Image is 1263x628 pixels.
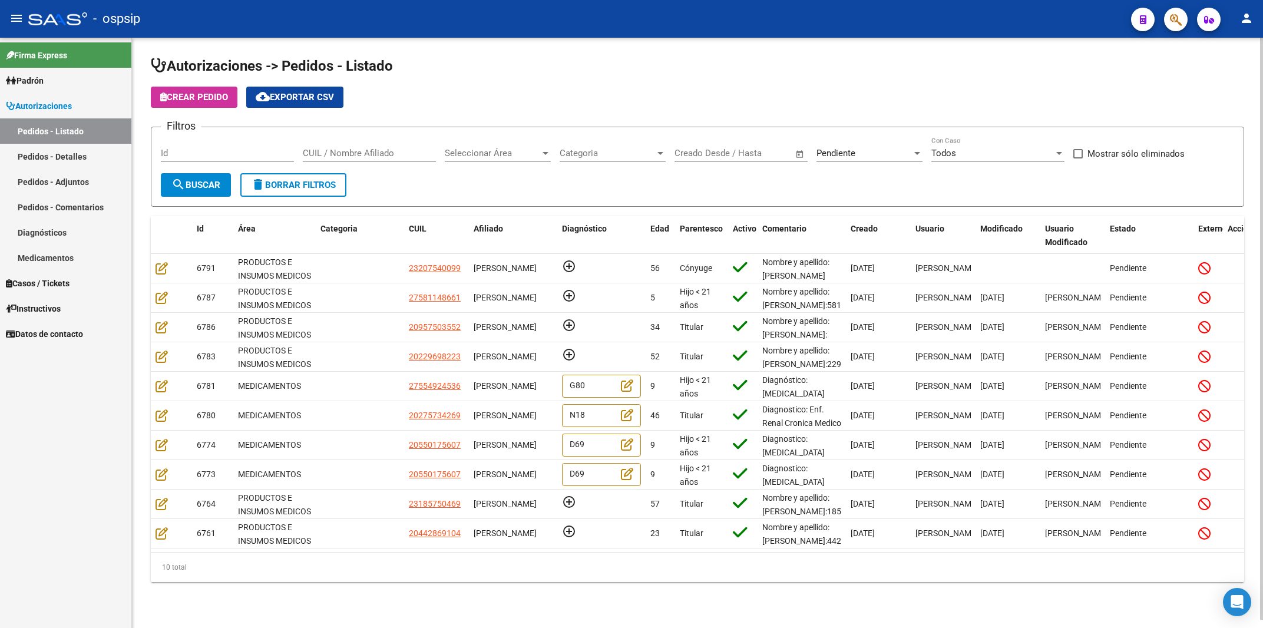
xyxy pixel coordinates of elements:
[238,523,311,546] span: PRODUCTOS E INSUMOS MEDICOS
[409,263,461,273] span: 23207540099
[851,224,878,233] span: Creado
[557,216,646,255] datatable-header-cell: Diagnóstico
[915,470,978,479] span: [PERSON_NAME]
[1045,381,1108,391] span: [PERSON_NAME]
[650,528,660,538] span: 23
[197,263,216,273] span: 6791
[474,381,537,391] span: [PERSON_NAME]
[980,470,1004,479] span: [DATE]
[1110,409,1189,422] div: Pendiente
[238,316,311,339] span: PRODUCTOS E INSUMOS MEDICOS
[562,404,641,427] div: N18
[562,434,641,457] div: D69
[680,352,703,361] span: Titular
[562,259,576,273] mat-icon: add_circle_outline
[1110,320,1189,334] div: Pendiente
[1228,224,1253,233] span: Acción
[762,346,865,395] span: Nombre y apellido: [PERSON_NAME]:22969822 Policlinico modelo [PERSON_NAME]
[197,470,216,479] span: 6773
[762,316,834,379] span: Nombre y apellido: [PERSON_NAME]:[PHONE_NUMBER] CEMEP Telefono dr: [PHONE_NUMBER]
[1193,216,1223,255] datatable-header-cell: Externo
[650,322,660,332] span: 34
[980,352,1004,361] span: [DATE]
[650,293,655,302] span: 5
[1110,379,1189,393] div: Pendiente
[851,470,875,479] span: [DATE]
[646,216,675,255] datatable-header-cell: Edad
[409,293,461,302] span: 27581148661
[851,352,875,361] span: [DATE]
[680,287,711,310] span: Hijo < 21 años
[409,499,461,508] span: 23185750469
[851,440,875,449] span: [DATE]
[851,263,875,273] span: [DATE]
[562,348,576,362] mat-icon: add_circle_outline
[409,528,461,538] span: 20442869104
[915,499,978,508] span: [PERSON_NAME]
[474,322,537,332] span: [PERSON_NAME]
[680,263,712,273] span: Cónyuge
[733,224,756,233] span: Activo
[469,216,557,255] datatable-header-cell: Afiliado
[680,375,711,398] span: Hijo < 21 años
[650,224,669,233] span: Edad
[680,499,703,508] span: Titular
[192,216,233,255] datatable-header-cell: Id
[474,470,537,479] span: [PERSON_NAME]
[816,148,855,158] span: Pendiente
[1239,11,1254,25] mat-icon: person
[1040,216,1105,255] datatable-header-cell: Usuario Modificado
[320,224,358,233] span: Categoria
[197,411,216,420] span: 6780
[151,87,237,108] button: Crear Pedido
[474,440,537,449] span: [PERSON_NAME]
[161,173,231,197] button: Buscar
[851,528,875,538] span: [DATE]
[6,328,83,341] span: Datos de contacto
[1045,293,1108,302] span: [PERSON_NAME]
[197,352,216,361] span: 6783
[1045,411,1108,420] span: [PERSON_NAME]
[474,263,537,273] span: [PERSON_NAME]
[851,381,875,391] span: [DATE]
[93,6,140,32] span: - ospsip
[197,381,216,391] span: 6781
[1045,352,1108,361] span: [PERSON_NAME]
[650,352,660,361] span: 52
[409,470,461,479] span: 20550175607
[915,528,978,538] span: [PERSON_NAME]
[915,381,978,391] span: [PERSON_NAME]
[980,440,1004,449] span: [DATE]
[911,216,976,255] datatable-header-cell: Usuario
[915,293,978,302] span: [PERSON_NAME]
[160,92,228,103] span: Crear Pedido
[680,434,711,457] span: Hijo < 21 años
[409,352,461,361] span: 20229698223
[233,216,316,255] datatable-header-cell: Área
[409,411,461,420] span: 20275734269
[762,224,806,233] span: Comentario
[562,524,576,538] mat-icon: add_circle_outline
[151,58,393,74] span: Autorizaciones -> Pedidos - Listado
[562,375,641,398] div: G80
[650,263,660,273] span: 56
[1110,350,1189,363] div: Pendiente
[445,148,540,158] span: Seleccionar Área
[650,499,660,508] span: 57
[851,293,875,302] span: [DATE]
[650,470,655,479] span: 9
[851,411,875,420] span: [DATE]
[316,216,404,255] datatable-header-cell: Categoria
[980,381,1004,391] span: [DATE]
[197,499,216,508] span: 6764
[846,216,911,255] datatable-header-cell: Creado
[1223,588,1251,616] div: Open Intercom Messenger
[6,302,61,315] span: Instructivos
[474,499,537,508] span: [PERSON_NAME]
[161,118,201,134] h3: Filtros
[9,11,24,25] mat-icon: menu
[256,90,270,104] mat-icon: cloud_download
[723,148,781,158] input: End date
[238,493,311,516] span: PRODUCTOS E INSUMOS MEDICOS
[851,322,875,332] span: [DATE]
